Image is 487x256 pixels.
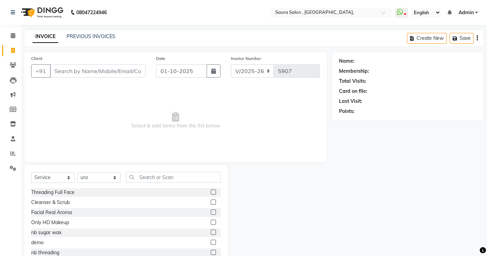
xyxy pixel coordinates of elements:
[67,33,115,39] a: PREVIOUS INVOICES
[339,58,355,65] div: Name:
[31,239,44,246] div: demo
[31,55,42,62] label: Client
[33,30,58,43] a: INVOICE
[339,68,369,75] div: Membership:
[31,199,70,206] div: Cleanser & Scrub
[339,88,367,95] div: Card on file:
[31,189,75,196] div: Threading Full Face
[156,55,165,62] label: Date
[339,78,366,85] div: Total Visits:
[18,3,65,22] img: logo
[31,209,72,216] div: Facial Real Aroma
[339,98,362,105] div: Last Visit:
[31,219,69,226] div: Only HD Makeup
[459,9,474,16] span: Admin
[407,33,447,44] button: Create New
[231,55,261,62] label: Invoice Number
[76,3,107,22] b: 08047224946
[450,33,474,44] button: Save
[339,108,355,115] div: Points:
[126,172,221,183] input: Search or Scan
[31,86,320,155] span: Select & add items from the list below
[50,64,146,78] input: Search by Name/Mobile/Email/Code
[31,64,51,78] button: +91
[31,229,61,236] div: nb sugar wax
